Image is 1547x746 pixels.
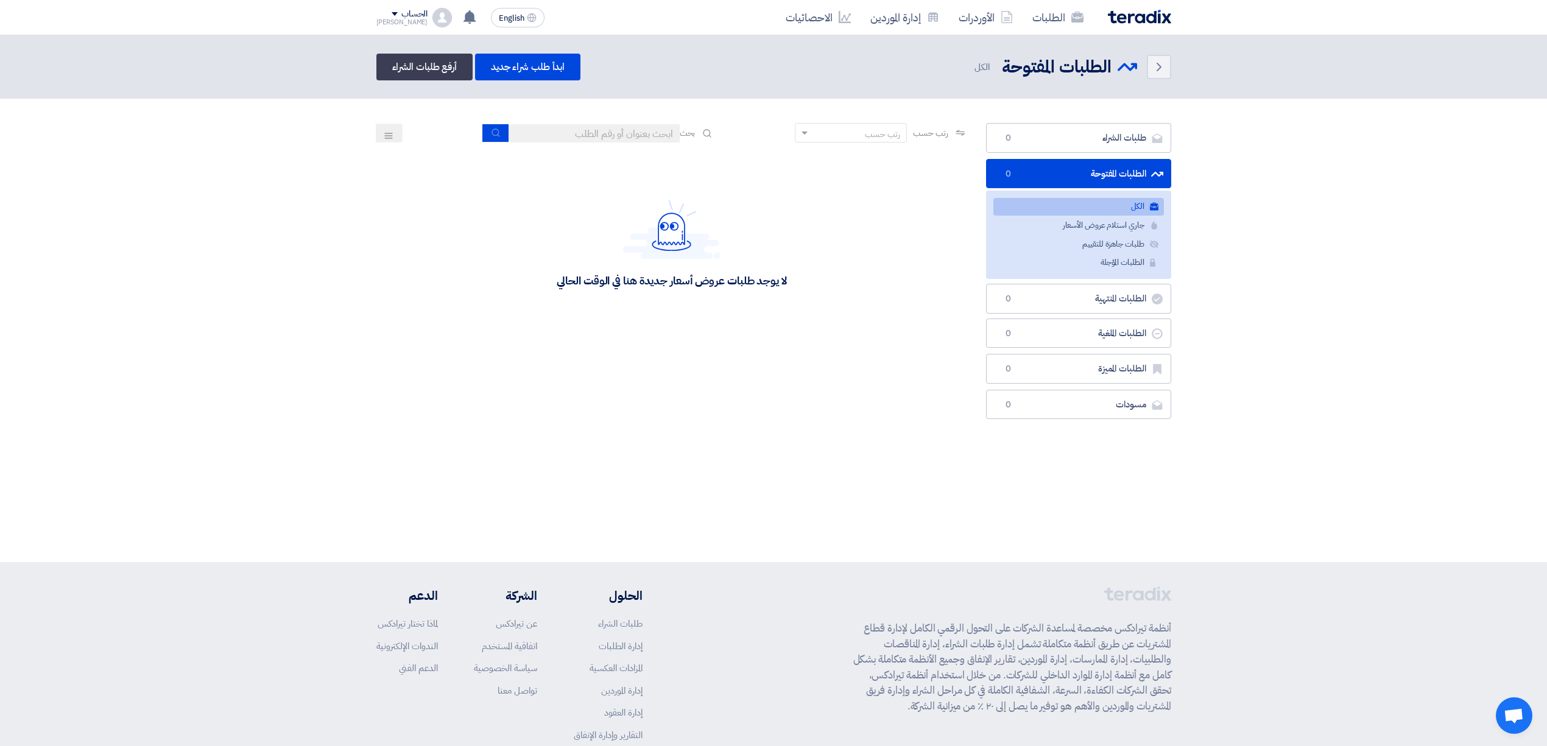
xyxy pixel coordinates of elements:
[499,14,524,23] span: English
[974,60,992,74] span: الكل
[598,617,643,630] a: طلبات الشراء
[986,284,1171,314] a: الطلبات المنتهية0
[993,254,1164,272] a: الطلبات المؤجلة
[574,728,643,742] a: التقارير وإدارة الإنفاق
[482,639,537,653] a: اتفاقية المستخدم
[776,3,861,32] a: الاحصائيات
[1001,328,1016,340] span: 0
[993,236,1164,253] a: طلبات جاهزة للتقييم
[474,661,537,675] a: سياسة الخصوصية
[475,54,580,80] a: ابدأ طلب شراء جديد
[599,639,643,653] a: إدارة الطلبات
[1496,697,1532,734] div: Open chat
[623,200,721,259] img: Hello
[1108,10,1171,24] img: Teradix logo
[680,127,696,139] span: بحث
[590,661,643,675] a: المزادات العكسية
[986,354,1171,384] a: الطلبات المميزة0
[986,159,1171,189] a: الطلبات المفتوحة0
[401,9,428,19] div: الحساب
[376,586,438,605] li: الدعم
[1001,363,1016,375] span: 0
[993,198,1164,216] a: الكل
[399,661,438,675] a: الدعم الفني
[604,706,643,719] a: إدارة العقود
[986,318,1171,348] a: الطلبات الملغية0
[491,8,544,27] button: English
[853,621,1171,714] p: أنظمة تيرادكس مخصصة لمساعدة الشركات على التحول الرقمي الكامل لإدارة قطاع المشتريات عن طريق أنظمة ...
[498,684,537,697] a: تواصل معنا
[1002,55,1112,79] h2: الطلبات المفتوحة
[986,390,1171,420] a: مسودات0
[496,617,537,630] a: عن تيرادكس
[376,639,438,653] a: الندوات الإلكترونية
[913,127,948,139] span: رتب حسب
[1023,3,1093,32] a: الطلبات
[432,8,452,27] img: profile_test.png
[1001,293,1016,305] span: 0
[986,123,1171,153] a: طلبات الشراء0
[376,54,473,80] a: أرفع طلبات الشراء
[1001,399,1016,411] span: 0
[1001,132,1016,144] span: 0
[861,3,949,32] a: إدارة الموردين
[601,684,643,697] a: إدارة الموردين
[378,617,438,630] a: لماذا تختار تيرادكس
[993,217,1164,234] a: جاري استلام عروض الأسعار
[1001,168,1016,180] span: 0
[376,19,428,26] div: [PERSON_NAME]
[557,273,786,287] div: لا يوجد طلبات عروض أسعار جديدة هنا في الوقت الحالي
[865,128,900,141] div: رتب حسب
[474,586,537,605] li: الشركة
[509,124,680,143] input: ابحث بعنوان أو رقم الطلب
[574,586,643,605] li: الحلول
[949,3,1023,32] a: الأوردرات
